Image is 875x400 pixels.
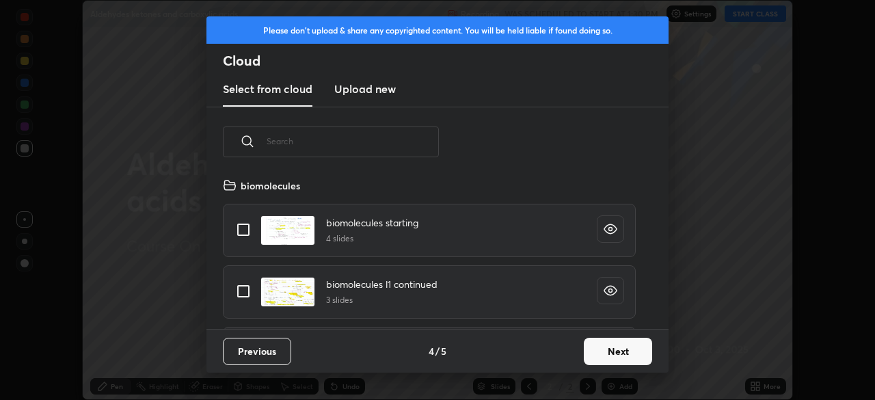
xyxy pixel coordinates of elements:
h5: 3 slides [326,294,437,306]
h3: Upload new [334,81,396,97]
img: 1695917160YCTFGQ.pdf [260,215,315,245]
h5: 4 slides [326,232,418,245]
div: Please don't upload & share any copyrighted content. You will be held liable if found doing so. [206,16,669,44]
input: Search [267,112,439,170]
h4: biomolecules l1 continued [326,277,437,291]
h4: / [435,344,440,358]
h3: Select from cloud [223,81,312,97]
img: 1695917182C38V8D.pdf [260,277,315,307]
h4: biomolecules starting [326,215,418,230]
button: Next [584,338,652,365]
h4: biomolecules [241,178,300,193]
div: grid [206,173,652,329]
h2: Cloud [223,52,669,70]
h4: 5 [441,344,446,358]
h4: 4 [429,344,434,358]
button: Previous [223,338,291,365]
